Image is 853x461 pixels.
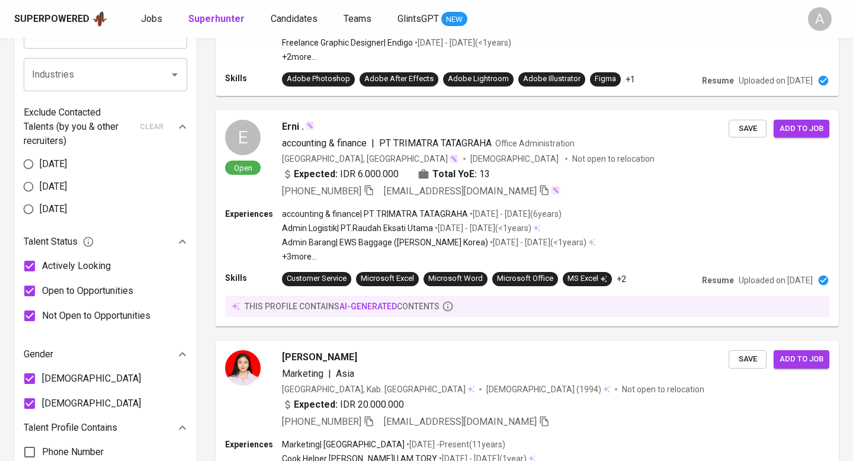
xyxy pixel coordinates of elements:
div: Adobe Photoshop [287,73,350,85]
span: [PERSON_NAME] [282,350,357,364]
span: Phone Number [42,445,104,459]
a: Candidates [271,12,320,27]
div: Adobe Lightroom [448,73,509,85]
p: Admin Barang | EWS Baggage ([PERSON_NAME] Korea) [282,236,488,248]
p: Exclude Contacted Talents (by you & other recruiters) [24,105,133,148]
span: Marketing [282,368,323,379]
b: Total YoE: [432,167,477,181]
span: [PHONE_NUMBER] [282,185,361,197]
div: Figma [595,73,616,85]
p: Marketing | [GEOGRAPHIC_DATA] [282,438,405,450]
span: AI-generated [339,302,397,311]
span: [EMAIL_ADDRESS][DOMAIN_NAME] [384,185,537,197]
span: accounting & finance [282,137,367,149]
div: Talent Status [24,230,187,254]
span: [DATE] [40,157,67,171]
span: | [328,367,331,381]
span: Open [229,163,257,173]
span: Open to Opportunities [42,284,133,298]
button: Add to job [774,120,829,138]
p: • [DATE] - [DATE] ( <1 years ) [413,37,511,49]
button: Add to job [774,350,829,369]
span: NEW [441,14,467,25]
p: +2 more ... [282,51,540,63]
p: Gender [24,347,53,361]
img: app logo [92,10,108,28]
span: [DEMOGRAPHIC_DATA] [42,372,141,386]
p: Admin Logistik | PT.Raudah Eksati Utama [282,222,433,234]
div: E [225,120,261,155]
span: [DEMOGRAPHIC_DATA] [42,396,141,411]
div: IDR 20.000.000 [282,398,404,412]
div: Microsoft Word [428,273,483,284]
span: | [371,136,374,151]
p: Freelance Graphic Designer | Endigo [282,37,413,49]
p: Experiences [225,438,282,450]
span: Not Open to Opportunities [42,309,150,323]
span: 13 [479,167,490,181]
p: Resume [702,75,734,87]
p: Uploaded on [DATE] [739,75,813,87]
a: Superpoweredapp logo [14,10,108,28]
span: Save [735,353,761,366]
p: +1 [626,73,635,85]
span: [DEMOGRAPHIC_DATA] [486,383,576,395]
div: [GEOGRAPHIC_DATA], Kab. [GEOGRAPHIC_DATA] [282,383,474,395]
span: GlintsGPT [397,13,439,24]
p: Talent Profile Contains [24,421,117,435]
p: Skills [225,72,282,84]
span: Add to job [780,353,823,366]
img: 73a788978dff999073bbbd45979c2dbc.jpg [225,350,261,386]
span: [DATE] [40,180,67,194]
div: [GEOGRAPHIC_DATA], [GEOGRAPHIC_DATA] [282,153,458,165]
p: Resume [702,274,734,286]
span: Save [735,122,761,136]
button: Save [729,350,767,369]
p: this profile contains contents [245,300,440,312]
span: Erni . [282,120,304,134]
div: Superpowered [14,12,89,26]
img: magic_wand.svg [305,121,315,130]
div: Adobe Illustrator [523,73,581,85]
b: Expected: [294,398,338,412]
span: [DATE] [40,202,67,216]
a: Teams [344,12,374,27]
div: Adobe After Effects [364,73,434,85]
div: Customer Service [287,273,347,284]
span: Office Administration [495,139,575,148]
span: PT TRIMATRA TATAGRAHA [379,137,492,149]
p: • [DATE] - [DATE] ( <1 years ) [433,222,531,234]
div: Gender [24,342,187,366]
span: Candidates [271,13,318,24]
span: [DEMOGRAPHIC_DATA] [470,153,560,165]
p: Not open to relocation [572,153,655,165]
span: Teams [344,13,371,24]
p: accounting & finance | PT TRIMATRA TATAGRAHA [282,208,468,220]
p: • [DATE] - Present ( 11 years ) [405,438,505,450]
div: Microsoft Office [497,273,553,284]
span: Jobs [141,13,162,24]
img: magic_wand.svg [551,185,560,195]
span: Talent Status [24,235,94,249]
b: Superhunter [188,13,245,24]
span: [PHONE_NUMBER] [282,416,361,427]
img: magic_wand.svg [449,154,458,164]
button: Open [166,66,183,83]
a: GlintsGPT NEW [397,12,467,27]
p: Skills [225,272,282,284]
div: MS Excel [567,273,607,284]
p: +3 more ... [282,251,595,262]
p: +2 [617,273,626,285]
p: Not open to relocation [622,383,704,395]
button: Save [729,120,767,138]
div: IDR 6.000.000 [282,167,399,181]
p: • [DATE] - [DATE] ( 6 years ) [468,208,562,220]
div: (1994) [486,383,610,395]
div: A [808,7,832,31]
span: Add to job [780,122,823,136]
p: Uploaded on [DATE] [739,274,813,286]
div: Exclude Contacted Talents (by you & other recruiters)clear [24,105,187,148]
a: Jobs [141,12,165,27]
span: Asia [336,368,354,379]
b: Expected: [294,167,338,181]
